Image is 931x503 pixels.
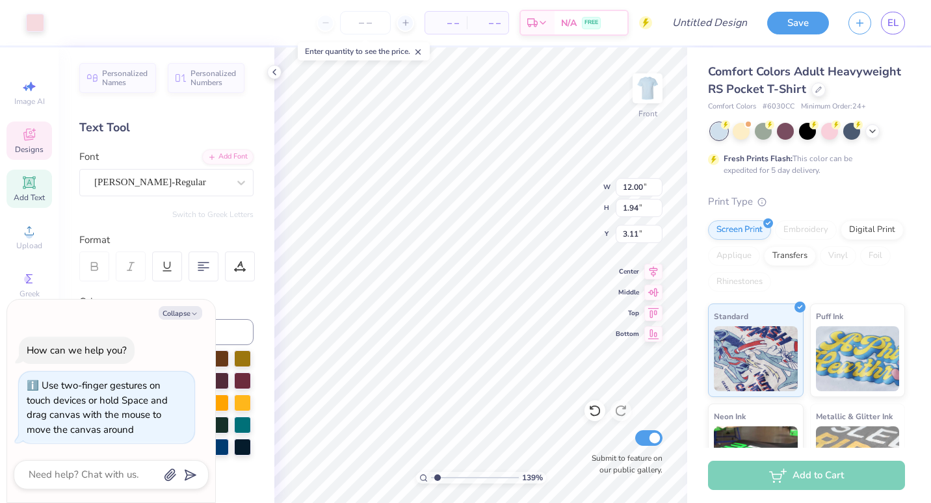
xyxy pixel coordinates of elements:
span: 139 % [522,472,543,484]
div: Front [638,108,657,120]
button: Collapse [159,306,202,320]
span: Designs [15,144,44,155]
div: Foil [860,246,891,266]
img: Metallic & Glitter Ink [816,426,900,491]
strong: Fresh Prints Flash: [724,153,793,164]
div: Enter quantity to see the price. [298,42,430,60]
img: Puff Ink [816,326,900,391]
span: Greek [20,289,40,299]
input: Untitled Design [662,10,757,36]
span: – – [433,16,459,30]
button: Switch to Greek Letters [172,209,254,220]
span: FREE [584,18,598,27]
div: How can we help you? [27,344,127,357]
span: EL [887,16,898,31]
span: Comfort Colors [708,101,756,112]
span: Top [616,309,639,318]
label: Submit to feature on our public gallery. [584,452,662,476]
span: Middle [616,288,639,297]
label: Font [79,149,99,164]
span: Personalized Names [102,69,148,87]
div: Text Tool [79,119,254,136]
div: Transfers [764,246,816,266]
span: Comfort Colors Adult Heavyweight RS Pocket T-Shirt [708,64,901,97]
span: Puff Ink [816,309,843,323]
div: Vinyl [820,246,856,266]
span: – – [475,16,501,30]
span: Minimum Order: 24 + [801,101,866,112]
a: EL [881,12,905,34]
div: Print Type [708,194,905,209]
div: Add Font [202,149,254,164]
span: N/A [561,16,577,30]
span: Metallic & Glitter Ink [816,409,893,423]
span: Add Text [14,192,45,203]
input: – – [340,11,391,34]
span: Personalized Numbers [190,69,237,87]
img: Neon Ink [714,426,798,491]
div: Use two-finger gestures on touch devices or hold Space and drag canvas with the mouse to move the... [27,379,168,436]
button: Save [767,12,829,34]
div: Screen Print [708,220,771,240]
div: This color can be expedited for 5 day delivery. [724,153,884,176]
span: Image AI [14,96,45,107]
img: Standard [714,326,798,391]
span: Standard [714,309,748,323]
div: Rhinestones [708,272,771,292]
span: # 6030CC [763,101,794,112]
img: Front [635,75,661,101]
span: Neon Ink [714,409,746,423]
span: Center [616,267,639,276]
div: Format [79,233,255,248]
div: Color [79,294,254,309]
div: Embroidery [775,220,837,240]
span: Bottom [616,329,639,339]
div: Digital Print [841,220,904,240]
div: Applique [708,246,760,266]
span: Upload [16,240,42,251]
